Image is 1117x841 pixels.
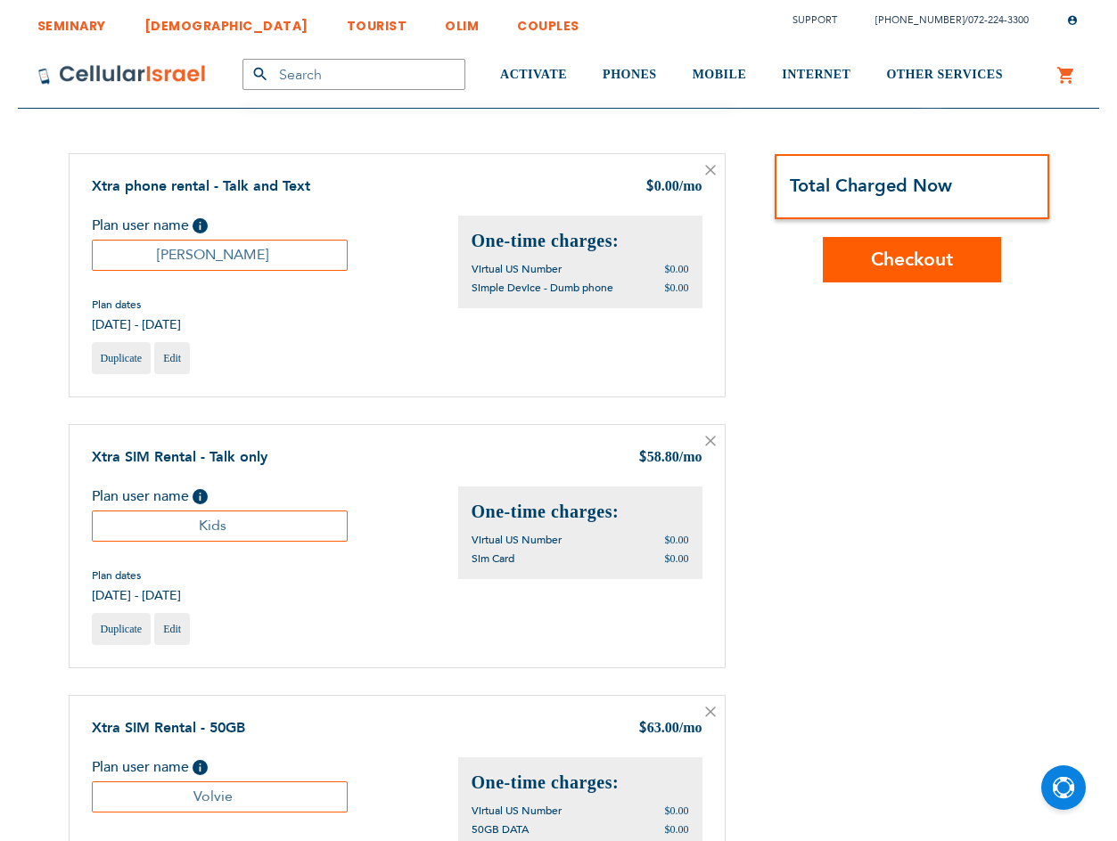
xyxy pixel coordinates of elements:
span: Plan user name [92,216,189,235]
span: Checkout [871,247,953,273]
a: Edit [154,613,190,645]
span: $0.00 [665,263,689,275]
span: ACTIVATE [500,68,567,81]
div: 58.80 [638,447,702,469]
a: Duplicate [92,613,152,645]
a: Xtra SIM Rental - Talk only [92,447,267,467]
span: /mo [679,178,702,193]
span: Sim Card [472,551,514,566]
a: OLIM [445,4,479,37]
span: Edit [163,623,181,635]
a: OTHER SERVICES [886,42,1003,109]
span: Help [193,489,208,504]
a: Xtra phone rental - Talk and Text [92,176,310,196]
span: $ [645,177,654,198]
a: Duplicate [92,342,152,374]
a: INTERNET [782,42,850,109]
a: MOBILE [693,42,747,109]
span: Help [193,218,208,233]
li: / [858,7,1029,33]
a: COUPLES [517,4,579,37]
h2: One-time charges: [472,500,689,524]
span: $ [638,448,647,469]
span: OTHER SERVICES [886,68,1003,81]
span: INTERNET [782,68,850,81]
a: Edit [154,342,190,374]
span: [DATE] - [DATE] [92,316,181,333]
span: Plan dates [92,568,181,583]
a: Support [793,13,837,27]
button: Checkout [823,237,1001,282]
a: TOURIST [347,4,407,37]
span: Plan user name [92,757,189,777]
span: PHONES [603,68,657,81]
strong: Total Charged Now [790,174,952,198]
span: [DATE] - [DATE] [92,587,181,604]
span: $0.00 [665,282,689,294]
a: SEMINARY [37,4,106,37]
span: Virtual US Number [472,533,562,547]
span: Help [193,760,208,775]
div: 0.00 [645,176,702,198]
span: Duplicate [101,352,143,364]
span: 50GB DATA [472,822,529,837]
span: $0.00 [665,534,689,546]
span: $0.00 [665,804,689,817]
h2: One-time charges: [472,771,689,795]
span: $0.00 [665,552,689,565]
h2: One-time charges: [472,229,689,253]
span: $0.00 [665,823,689,836]
span: Plan user name [92,486,189,506]
input: Search [242,59,465,90]
a: PHONES [603,42,657,109]
a: Xtra SIM Rental - 50GB [92,718,245,738]
span: $ [638,719,647,739]
span: /mo [679,720,702,735]
span: Edit [163,352,181,364]
a: [PHONE_NUMBER] [875,13,965,27]
span: Simple Device - Dumb phone [472,281,613,295]
a: ACTIVATE [500,42,567,109]
span: MOBILE [693,68,747,81]
span: Duplicate [101,623,143,635]
img: Cellular Israel Logo [37,64,207,86]
span: Virtual US Number [472,262,562,276]
div: 63.00 [638,718,702,739]
span: /mo [679,449,702,464]
a: [DEMOGRAPHIC_DATA] [144,4,308,37]
span: Plan dates [92,298,181,312]
span: Virtual US Number [472,804,562,818]
a: 072-224-3300 [968,13,1029,27]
